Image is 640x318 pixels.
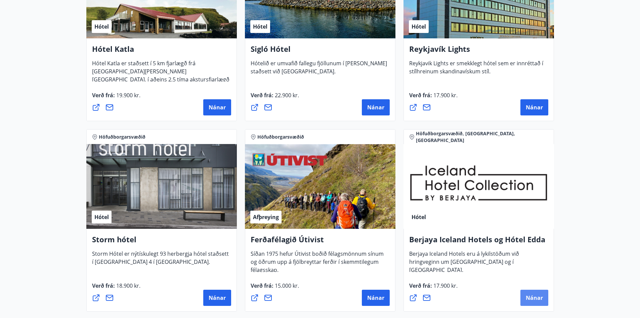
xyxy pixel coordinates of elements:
[412,213,426,221] span: Hótel
[520,290,548,306] button: Nánar
[253,213,279,221] span: Afþreying
[409,60,543,80] span: Reykjavik Lights er smekklegt hótel sem er innréttað í stílhreinum skandinavískum stíl.
[416,130,548,144] span: Höfuðborgarsvæðið, [GEOGRAPHIC_DATA], [GEOGRAPHIC_DATA]
[115,92,140,99] span: 19.900 kr.
[257,134,304,140] span: Höfuðborgarsvæðið
[409,250,519,279] span: Berjaya Iceland Hotels eru á lykilstöðum við hringveginn um [GEOGRAPHIC_DATA] og í [GEOGRAPHIC_DA...
[409,234,548,250] h4: Berjaya Iceland Hotels og Hótel Edda
[367,294,384,302] span: Nánar
[203,290,231,306] button: Nánar
[92,44,231,59] h4: Hótel Katla
[251,92,299,104] span: Verð frá :
[92,92,140,104] span: Verð frá :
[251,44,390,59] h4: Sigló Hótel
[94,213,109,221] span: Hótel
[409,282,458,295] span: Verð frá :
[520,99,548,115] button: Nánar
[367,104,384,111] span: Nánar
[94,23,109,30] span: Hótel
[412,23,426,30] span: Hótel
[92,60,229,97] span: Hótel Katla er staðsett í 5 km fjarlægð frá [GEOGRAPHIC_DATA][PERSON_NAME][GEOGRAPHIC_DATA], í að...
[526,294,543,302] span: Nánar
[92,250,229,271] span: Storm Hótel er nýtískulegt 93 herbergja hótel staðsett í [GEOGRAPHIC_DATA] 4 í [GEOGRAPHIC_DATA].
[115,282,140,289] span: 18.900 kr.
[432,92,458,99] span: 17.900 kr.
[253,23,267,30] span: Hótel
[92,234,231,250] h4: Storm hótel
[251,282,299,295] span: Verð frá :
[251,234,390,250] h4: Ferðafélagið Útivist
[409,44,548,59] h4: Reykjavík Lights
[203,99,231,115] button: Nánar
[409,92,458,104] span: Verð frá :
[362,290,390,306] button: Nánar
[432,282,458,289] span: 17.900 kr.
[273,282,299,289] span: 15.000 kr.
[273,92,299,99] span: 22.900 kr.
[251,60,387,80] span: Hótelið er umvafið fallegu fjöllunum í [PERSON_NAME] staðsett við [GEOGRAPHIC_DATA].
[362,99,390,115] button: Nánar
[99,134,145,140] span: Höfuðborgarsvæðið
[526,104,543,111] span: Nánar
[209,104,226,111] span: Nánar
[251,250,384,279] span: Síðan 1975 hefur Útivist boðið félagsmönnum sínum og öðrum upp á fjölbreyttar ferðir í skemmtileg...
[209,294,226,302] span: Nánar
[92,282,140,295] span: Verð frá :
